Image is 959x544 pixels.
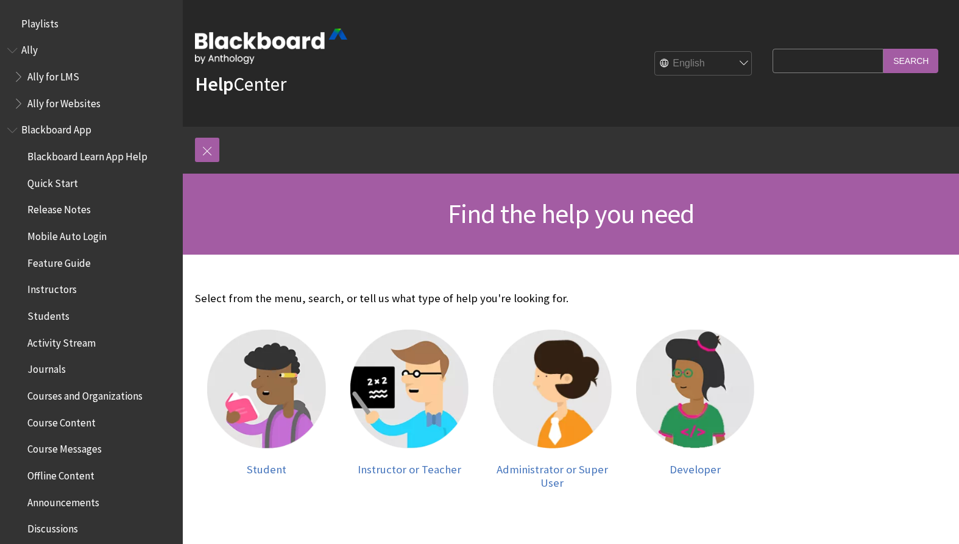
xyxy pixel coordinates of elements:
span: Quick Start [27,173,78,189]
span: Instructor or Teacher [358,462,461,476]
span: Feature Guide [27,253,91,269]
span: Offline Content [27,465,94,482]
span: Find the help you need [448,197,694,230]
span: Discussions [27,518,78,535]
span: Students [27,306,69,322]
a: Student Student [207,330,326,489]
a: Instructor Instructor or Teacher [350,330,469,489]
span: Student [247,462,286,476]
nav: Book outline for Anthology Ally Help [7,40,175,114]
span: Ally for LMS [27,66,79,83]
input: Search [883,49,938,72]
p: Select from the menu, search, or tell us what type of help you're looking for. [195,291,766,306]
span: Playlists [21,13,58,30]
span: Ally [21,40,38,57]
span: Administrator or Super User [497,462,608,490]
select: Site Language Selector [655,52,752,76]
span: Activity Stream [27,333,96,349]
span: Blackboard Learn App Help [27,146,147,163]
span: Courses and Organizations [27,386,143,402]
img: Blackboard by Anthology [195,29,347,64]
a: HelpCenter [195,72,286,96]
a: Administrator Administrator or Super User [493,330,612,489]
span: Announcements [27,492,99,509]
a: Developer [636,330,755,489]
span: Developer [670,462,721,476]
img: Student [207,330,326,448]
span: Course Content [27,412,96,429]
nav: Book outline for Playlists [7,13,175,34]
span: Course Messages [27,439,102,456]
span: Mobile Auto Login [27,226,107,242]
span: Journals [27,359,66,376]
span: Blackboard App [21,120,91,136]
img: Instructor [350,330,469,448]
span: Ally for Websites [27,93,101,110]
strong: Help [195,72,233,96]
img: Administrator [493,330,612,448]
span: Release Notes [27,200,91,216]
span: Instructors [27,280,77,296]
